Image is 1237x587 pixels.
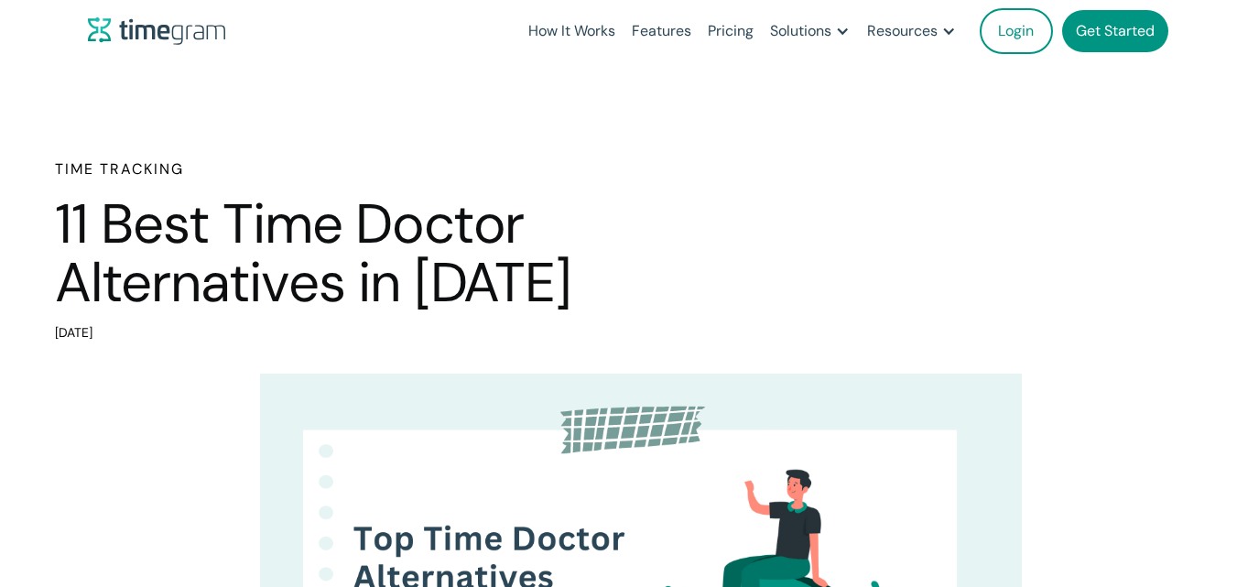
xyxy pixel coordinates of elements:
h1: 11 Best Time Doctor Alternatives in [DATE] [55,195,824,311]
div: [DATE] [55,321,824,346]
a: Login [980,8,1053,54]
div: Solutions [770,18,831,44]
h6: Time Tracking [55,158,824,180]
iframe: Tidio Chat [1143,469,1229,555]
a: Get Started [1062,10,1168,52]
div: Resources [867,18,938,44]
